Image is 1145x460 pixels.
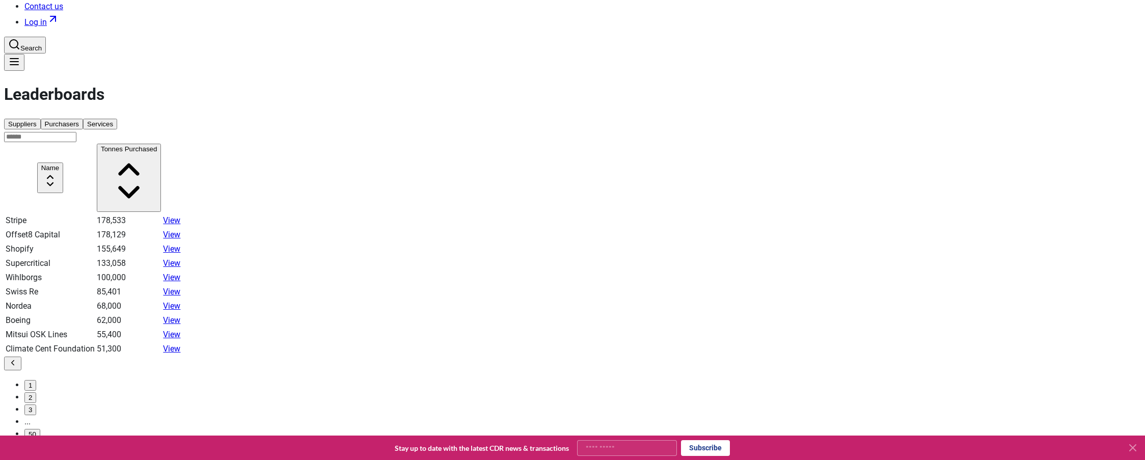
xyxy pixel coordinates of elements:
button: Suppliers [4,119,41,129]
td: 68,000 [96,300,161,313]
a: View [163,315,180,325]
a: View [163,344,180,354]
a: View [163,287,180,296]
a: Log in [24,17,59,27]
td: Offset8 Capital [5,228,95,241]
a: View [163,244,180,254]
a: View [163,301,180,311]
button: 50 [24,429,40,440]
button: Services [83,119,117,129]
td: Boeing [5,314,95,327]
a: View [163,230,180,239]
td: Mitsui OSK Lines [5,328,95,341]
td: Climate Cent Foundation [5,342,95,356]
button: Tonnes Purchased [97,144,161,212]
td: Shopify [5,242,95,256]
button: Purchasers [41,119,83,129]
td: 55,400 [96,328,161,341]
td: 178,533 [96,214,161,227]
a: View [163,258,180,268]
td: 155,649 [96,242,161,256]
h1: Leaderboards [4,82,1141,106]
button: Name [37,163,64,193]
button: 1 [24,380,36,391]
a: View [163,330,180,339]
button: 2 [24,392,36,403]
a: View [163,215,180,225]
nav: Main [4,1,1141,29]
td: 133,058 [96,257,161,270]
td: 51,300 [96,342,161,356]
li: ... [24,416,1141,428]
td: 100,000 [96,271,161,284]
td: Swiss Re [5,285,95,299]
td: 178,129 [96,228,161,241]
td: Wihlborgs [5,271,95,284]
td: 62,000 [96,314,161,327]
button: 3 [24,404,36,415]
button: Search [4,37,46,53]
a: View [163,273,180,282]
td: Stripe [5,214,95,227]
td: Nordea [5,300,95,313]
a: Contact us [24,2,63,11]
td: 85,401 [96,285,161,299]
td: Supercritical [5,257,95,270]
span: Search [20,44,42,52]
button: previous page [4,357,21,370]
